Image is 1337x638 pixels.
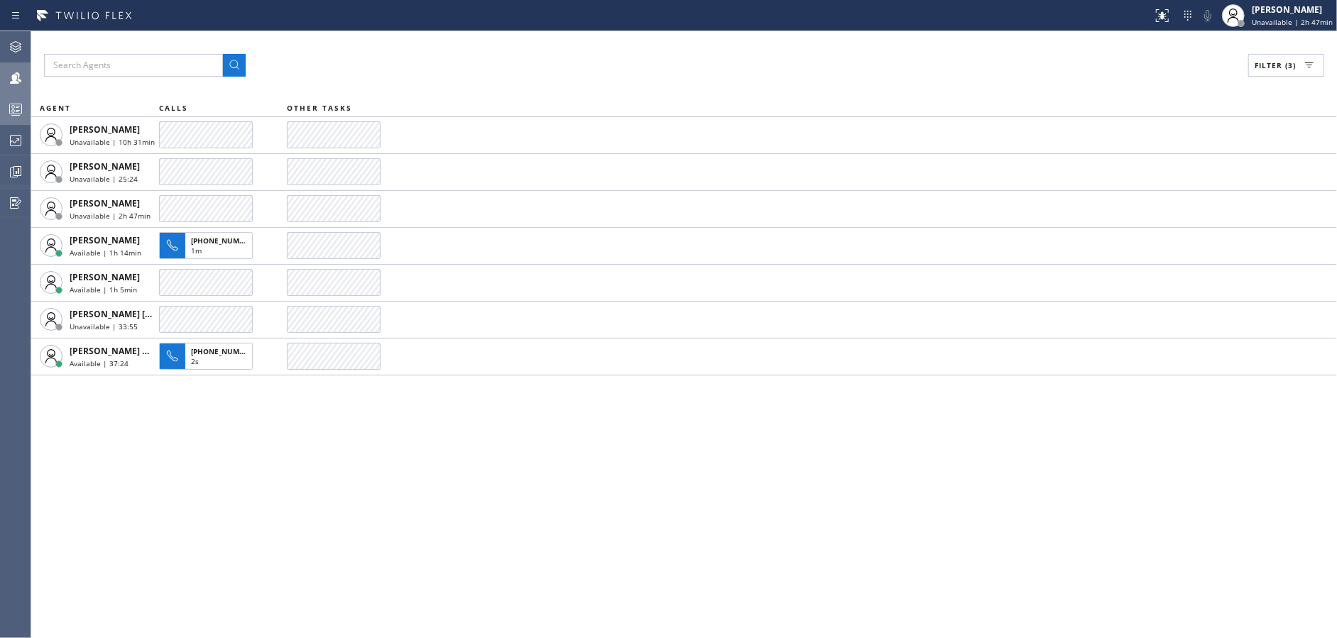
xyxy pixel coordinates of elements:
span: Unavailable | 10h 31min [70,137,155,147]
span: AGENT [40,103,71,113]
span: Unavailable | 33:55 [70,321,138,331]
input: Search Agents [44,54,223,77]
span: 1m [191,246,202,255]
span: [PERSON_NAME] [70,271,140,283]
span: Available | 1h 14min [70,248,141,258]
span: [PERSON_NAME] [PERSON_NAME] [70,308,212,320]
span: Available | 37:24 [70,358,129,368]
div: [PERSON_NAME] [1252,4,1333,16]
span: Filter (3) [1255,60,1296,70]
span: [PERSON_NAME] [70,160,140,172]
span: CALLS [159,103,188,113]
span: [PHONE_NUMBER] [191,236,256,246]
span: Unavailable | 25:24 [70,174,138,184]
span: [PERSON_NAME] [70,234,140,246]
button: Filter (3) [1248,54,1324,77]
span: [PHONE_NUMBER] [191,346,256,356]
span: Available | 1h 5min [70,285,137,295]
span: 2s [191,356,199,366]
button: Mute [1198,6,1218,26]
span: Unavailable | 2h 47min [1252,17,1333,27]
button: [PHONE_NUMBER]2s [159,339,257,374]
span: [PERSON_NAME] [70,197,140,209]
span: OTHER TASKS [287,103,352,113]
button: [PHONE_NUMBER]1m [159,228,257,263]
span: [PERSON_NAME] [70,123,140,136]
span: [PERSON_NAME] Guingos [70,345,177,357]
span: Unavailable | 2h 47min [70,211,151,221]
